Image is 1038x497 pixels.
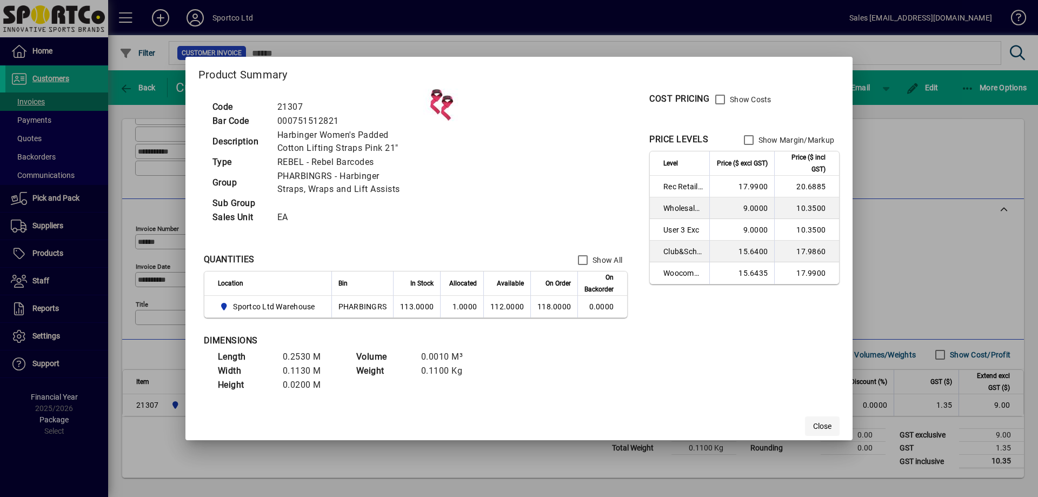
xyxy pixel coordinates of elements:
td: 112.0000 [483,296,530,317]
td: 10.3500 [774,219,839,241]
td: 17.9860 [774,241,839,262]
div: COST PRICING [649,92,709,105]
td: Weight [351,364,416,378]
td: 0.2530 M [277,350,342,364]
td: Harbinger Women's Padded Cotton Lifting Straps Pink 21" [272,128,415,155]
td: Width [212,364,277,378]
label: Show All [590,255,622,266]
td: 0.0010 M³ [416,350,481,364]
span: Price ($ excl GST) [717,157,768,169]
label: Show Costs [728,94,771,105]
span: 118.0000 [537,302,571,311]
td: 0.0200 M [277,378,342,392]
span: Close [813,421,831,432]
td: 1.0000 [440,296,483,317]
td: 15.6400 [709,241,774,262]
td: 21307 [272,100,415,114]
td: 0.0000 [577,296,627,317]
label: Show Margin/Markup [756,135,835,145]
td: 9.0000 [709,197,774,219]
div: QUANTITIES [204,253,255,266]
td: Length [212,350,277,364]
h2: Product Summary [185,57,853,88]
span: User 3 Exc [663,224,703,235]
span: On Order [545,277,571,289]
td: 20.6885 [774,176,839,197]
div: DIMENSIONS [204,334,474,347]
td: REBEL - Rebel Barcodes [272,155,415,169]
td: 15.6435 [709,262,774,284]
td: Description [207,128,272,155]
img: contain [415,89,469,121]
span: Club&School Exc [663,246,703,257]
span: In Stock [410,277,434,289]
span: Price ($ incl GST) [781,151,826,175]
span: Available [497,277,524,289]
td: Code [207,100,272,114]
td: EA [272,210,415,224]
td: 9.0000 [709,219,774,241]
span: Sportco Ltd Warehouse [233,301,315,312]
span: Rec Retail Inc [663,181,703,192]
td: 17.9900 [709,176,774,197]
td: Group [207,169,272,196]
td: 17.9900 [774,262,839,284]
td: PHARBINGRS [331,296,394,317]
span: Bin [338,277,348,289]
td: 000751512821 [272,114,415,128]
span: Location [218,277,243,289]
td: 113.0000 [393,296,440,317]
td: 0.1100 Kg [416,364,481,378]
td: Bar Code [207,114,272,128]
button: Close [805,416,840,436]
span: Sportco Ltd Warehouse [218,300,320,313]
td: PHARBINGRS - Harbinger Straps, Wraps and Lift Assists [272,169,415,196]
span: Level [663,157,678,169]
span: Wholesale Exc [663,203,703,214]
span: Woocommerce Retail [663,268,703,279]
span: On Backorder [584,271,614,295]
div: PRICE LEVELS [649,133,708,146]
td: 0.1130 M [277,364,342,378]
td: Sub Group [207,196,272,210]
td: Type [207,155,272,169]
td: 10.3500 [774,197,839,219]
td: Height [212,378,277,392]
span: Allocated [449,277,477,289]
td: Volume [351,350,416,364]
td: Sales Unit [207,210,272,224]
